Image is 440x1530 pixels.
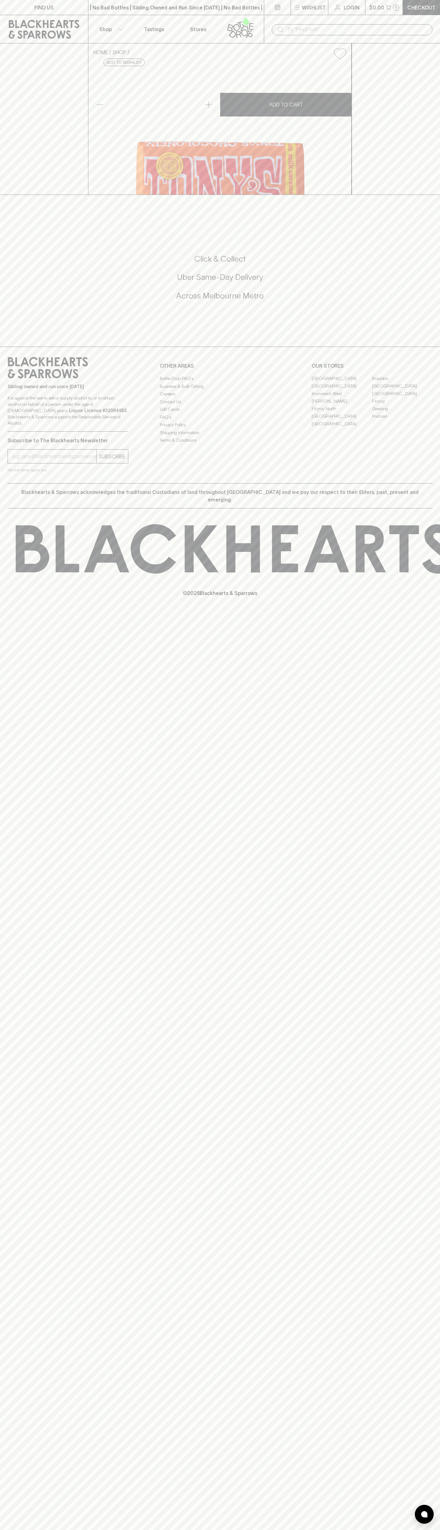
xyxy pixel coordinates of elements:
[160,421,281,429] a: Privacy Policy
[160,437,281,444] a: Terms & Conditions
[190,25,206,33] p: Stores
[88,15,132,43] button: Shop
[395,6,397,9] p: 0
[372,405,432,412] a: Geelong
[144,25,164,33] p: Tastings
[312,397,372,405] a: [PERSON_NAME]
[269,101,303,108] p: ADD TO CART
[407,4,436,11] p: Checkout
[93,49,108,55] a: HOME
[344,4,359,11] p: Login
[369,4,384,11] p: $0.00
[312,362,432,370] p: OUR STORES
[8,437,128,444] p: Subscribe to The Blackhearts Newsletter
[8,467,128,473] p: We will never spam you
[97,450,128,463] button: SUBSCRIBE
[160,390,281,398] a: Careers
[312,405,372,412] a: Fitzroy North
[302,4,326,11] p: Wishlist
[8,395,128,426] p: It is against the law to sell or supply alcohol to, or to obtain alcohol on behalf of a person un...
[34,4,54,11] p: FIND US
[13,451,96,462] input: e.g. jane@blackheartsandsparrows.com.au
[160,382,281,390] a: Business & Bulk Gifting
[103,59,145,66] button: Add to wishlist
[372,397,432,405] a: Fitzroy
[99,25,112,33] p: Shop
[160,375,281,382] a: Bottle Drop FAQ's
[160,413,281,421] a: FAQ's
[421,1511,427,1517] img: bubble-icon
[312,420,372,428] a: [GEOGRAPHIC_DATA]
[113,49,126,55] a: SHOP
[176,15,220,43] a: Stores
[331,46,349,62] button: Add to wishlist
[8,383,128,390] p: Sibling owned and run since [DATE]
[287,25,427,35] input: Try "Pinot noir"
[99,453,125,460] p: SUBSCRIBE
[312,382,372,390] a: [GEOGRAPHIC_DATA]
[8,254,432,264] h5: Click & Collect
[312,375,372,382] a: [GEOGRAPHIC_DATA]
[8,229,432,334] div: Call to action block
[372,375,432,382] a: Braddon
[69,408,127,413] strong: Liquor License #32064953
[8,272,432,282] h5: Uber Same-Day Delivery
[312,412,372,420] a: [GEOGRAPHIC_DATA]
[12,488,428,503] p: Blackhearts & Sparrows acknowledges the traditional Custodians of land throughout [GEOGRAPHIC_DAT...
[372,412,432,420] a: Prahran
[88,65,351,195] img: 79458.png
[160,406,281,413] a: Gift Cards
[132,15,176,43] a: Tastings
[8,291,432,301] h5: Across Melbourne Metro
[160,429,281,436] a: Shipping Information
[312,390,372,397] a: Brunswick West
[220,93,352,116] button: ADD TO CART
[372,382,432,390] a: [GEOGRAPHIC_DATA]
[160,398,281,405] a: Contact Us
[160,362,281,370] p: OTHER AREAS
[372,390,432,397] a: [GEOGRAPHIC_DATA]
